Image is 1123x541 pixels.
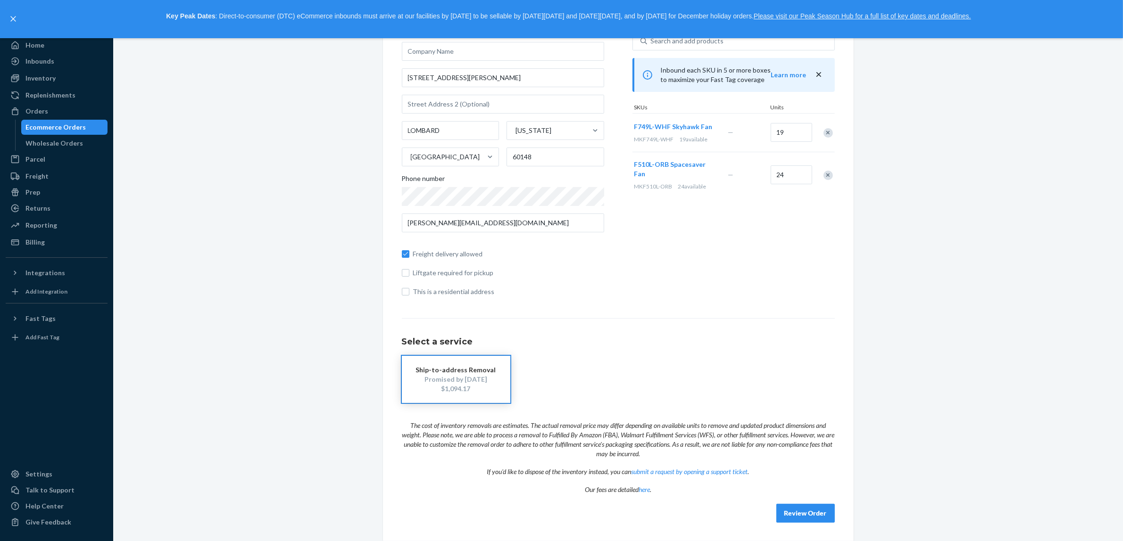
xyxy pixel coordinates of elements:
div: $1,094.17 [416,384,496,393]
div: Add Fast Tag [25,333,59,341]
a: Freight [6,169,108,184]
input: Quantity [771,123,812,142]
button: Fast Tags [6,311,108,326]
div: Fast Tags [25,314,56,323]
div: Integrations [25,268,65,278]
input: Company Name [402,42,604,61]
div: [GEOGRAPHIC_DATA] [411,152,480,162]
button: close, [8,14,18,24]
div: Orders [25,107,48,116]
span: This is a residential address [413,287,604,296]
p: : Direct-to-consumer (DTC) eCommerce inbounds must arrive at our facilities by [DATE] to be sella... [23,8,1115,25]
div: Settings [25,469,52,479]
a: Parcel [6,152,108,167]
div: Inbound each SKU in 5 or more boxes to maximize your Fast Tag coverage [632,58,835,92]
span: Phone number [402,174,445,187]
a: Returns [6,201,108,216]
input: This is a residential address [402,288,409,295]
p: The cost of inventory removals are estimates. The actual removal price may differ depending on av... [402,412,835,459]
input: Street Address 2 (Optional) [402,95,604,114]
a: Inbounds [6,54,108,69]
button: close [814,70,824,80]
a: Billing [6,235,108,250]
button: F749L-WHF Skyhawk Fan [634,122,713,131]
div: Reporting [25,221,57,230]
div: Wholesale Orders [26,139,83,148]
button: Review Order [776,504,835,523]
div: Returns [25,204,50,213]
button: Talk to Support [6,483,108,498]
a: Please visit our Peak Season Hub for a full list of key dates and deadlines. [754,12,971,20]
div: Billing [25,238,45,247]
input: [GEOGRAPHIC_DATA] [410,152,411,162]
a: Home [6,38,108,53]
a: Replenishments [6,88,108,103]
input: Email (Required) [402,213,604,232]
span: Chat [21,7,40,15]
a: Reporting [6,218,108,233]
div: Inbounds [25,57,54,66]
span: 24 available [678,183,707,190]
p: Our fees are detailed . [402,476,835,494]
input: City [402,121,499,140]
div: Promised by [DATE] [416,375,496,384]
a: Help Center [6,499,108,514]
span: Freight delivery allowed [413,249,604,259]
div: Ship-to-address Removal [416,365,496,375]
div: Inventory [25,74,56,83]
a: Orders [6,104,108,119]
div: Give Feedback [25,517,71,527]
a: here [639,485,650,493]
input: Liftgate required for pickup [402,269,409,277]
a: Inventory [6,71,108,86]
div: Home [25,41,44,50]
input: Freight delivery allowed [402,250,409,258]
div: Remove Item [824,128,833,138]
a: Wholesale Orders [21,136,108,151]
div: Add Integration [25,287,67,295]
a: Add Fast Tag [6,330,108,345]
div: Prep [25,188,40,197]
span: Liftgate required for pickup [413,268,604,278]
a: Add Integration [6,284,108,299]
button: Learn more [771,70,807,80]
p: If you'd like to dispose of the inventory instead, you can . [402,459,835,476]
div: Talk to Support [25,485,75,495]
input: ZIP Code [507,148,604,166]
span: F749L-WHF Skyhawk Fan [634,123,713,131]
a: submit a request by opening a support ticket [632,467,748,475]
button: F510L-ORB Spacesaver Fan [634,160,717,179]
span: 19 available [680,136,708,143]
div: Search and add products [651,36,724,46]
div: Help Center [25,501,64,511]
a: Settings [6,467,108,482]
button: Give Feedback [6,515,108,530]
input: Street Address [402,68,604,87]
span: MKF510L-ORB [634,183,673,190]
span: MKF749L-WHF [634,136,674,143]
div: Replenishments [25,90,75,100]
div: Ecommerce Orders [26,123,86,132]
button: Ship-to-address RemovalPromised by [DATE]$1,094.17 [402,356,510,403]
span: — [728,171,734,179]
div: Units [769,103,811,113]
a: Prep [6,185,108,200]
button: Integrations [6,265,108,280]
a: Ecommerce Orders [21,120,108,135]
div: Freight [25,172,49,181]
div: SKUs [632,103,769,113]
strong: Key Peak Dates [166,12,215,20]
span: F510L-ORB Spacesaver Fan [634,160,706,178]
h1: Select a service [402,337,835,347]
div: Remove Item [824,171,833,180]
div: Parcel [25,155,45,164]
input: Quantity [771,165,812,184]
span: — [728,128,734,136]
div: [US_STATE] [516,126,551,135]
